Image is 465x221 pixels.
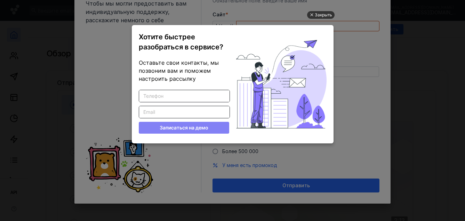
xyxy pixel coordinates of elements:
input: Email [139,106,230,118]
span: Оставьте свои контакты, мы позвоним вам и поможем настроить рассылку [139,59,219,82]
div: Закрыть [315,11,332,19]
input: Телефон [139,90,230,102]
span: Хотите быстрее разобраться в сервисе? [139,33,223,51]
button: Записаться на демо [139,122,229,134]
